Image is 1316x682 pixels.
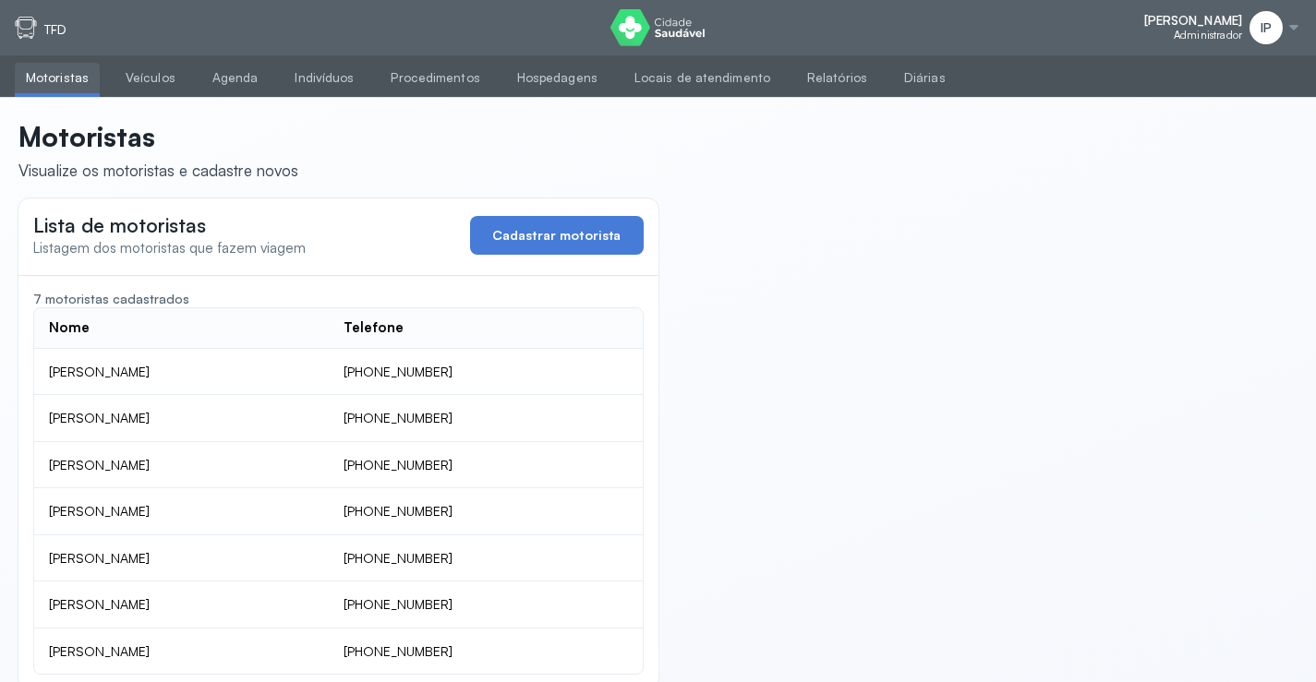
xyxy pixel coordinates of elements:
[284,63,365,93] a: Indivíduos
[34,395,329,442] td: [PERSON_NAME]
[344,319,404,337] div: Telefone
[329,535,642,582] td: [PHONE_NUMBER]
[470,216,644,255] button: Cadastrar motorista
[33,291,644,307] div: 7 motoristas cadastrados
[796,63,878,93] a: Relatórios
[201,63,270,93] a: Agenda
[380,63,490,93] a: Procedimentos
[329,442,642,489] td: [PHONE_NUMBER]
[623,63,781,93] a: Locais de atendimento
[329,628,642,675] td: [PHONE_NUMBER]
[506,63,609,93] a: Hospedagens
[34,349,329,396] td: [PERSON_NAME]
[18,161,298,180] div: Visualize os motoristas e cadastre novos
[1261,20,1272,36] span: IP
[329,488,642,535] td: [PHONE_NUMBER]
[329,395,642,442] td: [PHONE_NUMBER]
[329,581,642,628] td: [PHONE_NUMBER]
[34,535,329,582] td: [PERSON_NAME]
[329,349,642,396] td: [PHONE_NUMBER]
[15,63,100,93] a: Motoristas
[33,213,206,237] span: Lista de motoristas
[115,63,187,93] a: Veículos
[1144,13,1242,29] span: [PERSON_NAME]
[49,319,90,337] div: Nome
[1174,29,1242,42] span: Administrador
[15,17,37,39] img: tfd.svg
[610,9,706,46] img: logo do Cidade Saudável
[34,488,329,535] td: [PERSON_NAME]
[893,63,957,93] a: Diárias
[34,581,329,628] td: [PERSON_NAME]
[18,120,298,153] p: Motoristas
[33,239,306,257] span: Listagem dos motoristas que fazem viagem
[34,442,329,489] td: [PERSON_NAME]
[44,22,66,38] p: TFD
[34,628,329,675] td: [PERSON_NAME]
